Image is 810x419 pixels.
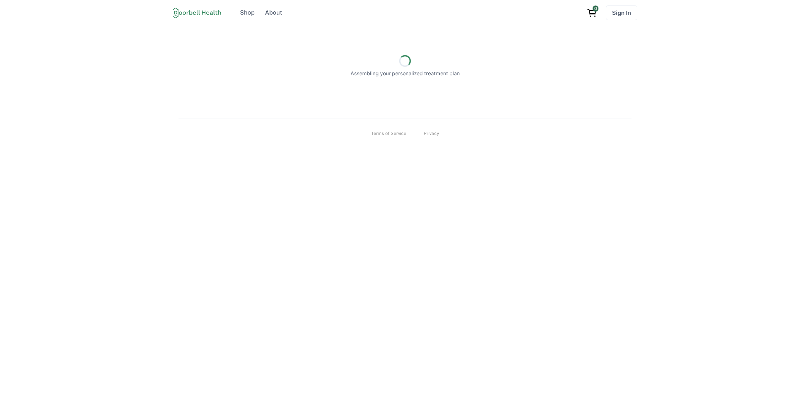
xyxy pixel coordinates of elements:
[371,130,406,137] a: Terms of Service
[240,8,255,17] div: Shop
[351,70,460,78] p: Assembling your personalized treatment plan
[606,6,637,20] a: Sign In
[236,6,259,20] a: Shop
[424,130,439,137] a: Privacy
[584,6,600,20] a: View cart
[593,6,598,11] span: 0
[265,8,282,17] div: About
[260,6,286,20] a: About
